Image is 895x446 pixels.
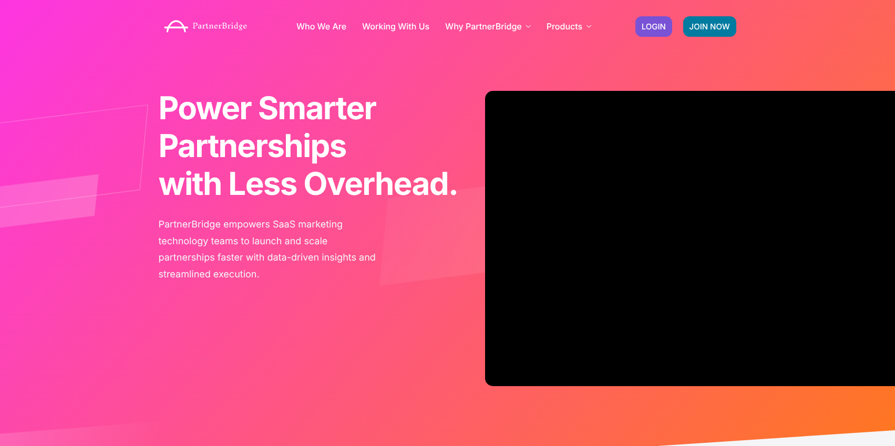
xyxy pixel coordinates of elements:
[159,165,458,203] b: with Less Overhead.
[362,22,429,30] a: Working With Us
[296,22,346,30] a: Who We Are
[635,16,672,37] a: LOGIN
[547,22,591,30] a: Products
[445,22,531,30] a: Why PartnerBridge
[683,16,736,37] a: JOIN NOW
[690,23,730,30] span: JOIN NOW
[159,89,376,165] span: Power Smarter Partnerships
[642,23,666,30] span: LOGIN
[159,216,379,283] p: PartnerBridge empowers SaaS marketing technology teams to launch and scale partnerships faster wi...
